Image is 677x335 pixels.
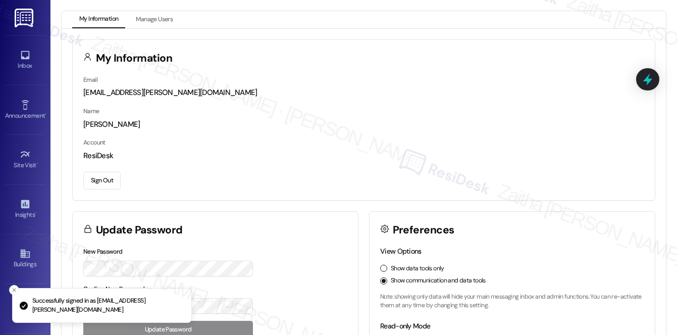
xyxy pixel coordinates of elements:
a: Inbox [5,46,45,74]
div: ResiDesk [83,151,644,161]
button: Sign Out [83,172,121,189]
label: Read-only Mode [380,321,430,330]
button: My Information [72,11,125,28]
button: Close toast [9,285,19,295]
label: View Options [380,247,422,256]
a: Leads [5,295,45,322]
label: Show data tools only [391,264,444,273]
span: • [35,210,36,217]
h3: My Information [96,53,173,64]
label: New Password [83,248,123,256]
a: Buildings [5,245,45,272]
a: Site Visit • [5,146,45,173]
label: Name [83,107,99,115]
label: Email [83,76,97,84]
p: Note: showing only data will hide your main messaging inbox and admin functions. You can re-activ... [380,293,644,310]
div: [EMAIL_ADDRESS][PERSON_NAME][DOMAIN_NAME] [83,87,644,98]
button: Manage Users [129,11,180,28]
div: [PERSON_NAME] [83,119,644,130]
img: ResiDesk Logo [15,9,35,27]
label: Account [83,138,106,147]
a: Insights • [5,196,45,223]
span: • [36,160,38,167]
span: • [45,111,46,118]
h3: Update Password [96,225,183,235]
p: Successfully signed in as [EMAIL_ADDRESS][PERSON_NAME][DOMAIN_NAME] [32,297,183,314]
h3: Preferences [393,225,454,235]
label: Show communication and data tools [391,276,486,285]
